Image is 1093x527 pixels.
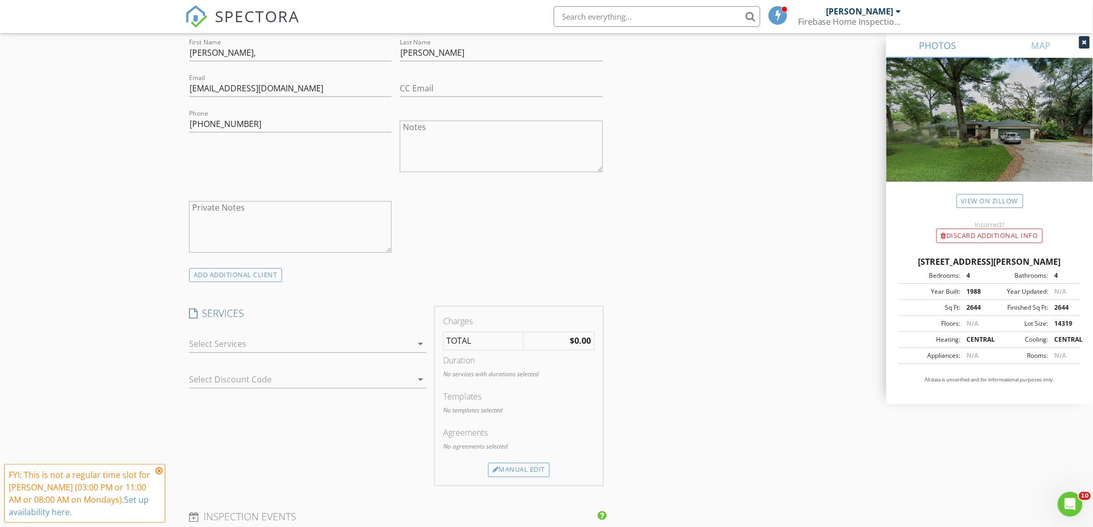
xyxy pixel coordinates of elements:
[554,6,760,27] input: Search everything...
[570,336,591,347] strong: $0.00
[990,303,1048,312] div: Finished Sq Ft:
[1048,319,1078,328] div: 14319
[185,5,208,28] img: The Best Home Inspection Software - Spectora
[960,303,990,312] div: 2644
[1054,351,1066,360] span: N/A
[443,355,594,367] div: Duration
[1054,287,1066,296] span: N/A
[185,14,300,36] a: SPECTORA
[488,463,550,477] div: Manual Edit
[189,510,603,524] h4: INSPECTION EVENTS
[899,376,1081,384] p: All data is unverified and for informational purposes only.
[1079,492,1091,500] span: 10
[990,271,1048,280] div: Bathrooms:
[902,303,960,312] div: Sq Ft:
[1048,271,1078,280] div: 4
[1048,303,1078,312] div: 2644
[960,335,990,344] div: CENTRAL
[1058,492,1083,517] iframe: Intercom live chat
[443,391,594,403] div: Templates
[902,351,960,360] div: Appliances:
[990,287,1048,296] div: Year Updated:
[443,370,594,379] p: No services with durations selected
[443,315,594,328] div: Charges
[966,319,978,328] span: N/A
[957,194,1023,208] a: View on Zillow
[443,427,594,439] div: Agreements
[886,58,1093,206] img: streetview
[960,287,990,296] div: 1988
[414,374,427,386] i: arrow_drop_down
[990,335,1048,344] div: Cooling:
[902,287,960,296] div: Year Built:
[899,255,1081,268] div: [STREET_ADDRESS][PERSON_NAME]
[902,271,960,280] div: Bedrooms:
[9,469,152,518] div: FYI: This is not a regular time slot for [PERSON_NAME] (03:00 PM or 11:00 AM or 08:00 AM on Monda...
[1048,335,1078,344] div: CENTRAL
[902,335,960,344] div: Heating:
[414,338,427,350] i: arrow_drop_down
[798,17,901,27] div: Firebase Home Inspections
[189,307,427,321] h4: SERVICES
[189,268,282,282] div: ADD ADDITIONAL client
[215,5,300,27] span: SPECTORA
[443,442,594,452] p: No agreements selected
[886,33,990,58] a: PHOTOS
[960,271,990,280] div: 4
[902,319,960,328] div: Floors:
[443,406,594,416] p: No templates selected
[990,319,1048,328] div: Lot Size:
[826,6,894,17] div: [PERSON_NAME]
[966,351,978,360] span: N/A
[444,332,524,350] td: TOTAL
[990,351,1048,360] div: Rooms:
[886,220,1093,229] div: Incorrect?
[990,33,1093,58] a: MAP
[936,229,1043,243] div: Discard Additional info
